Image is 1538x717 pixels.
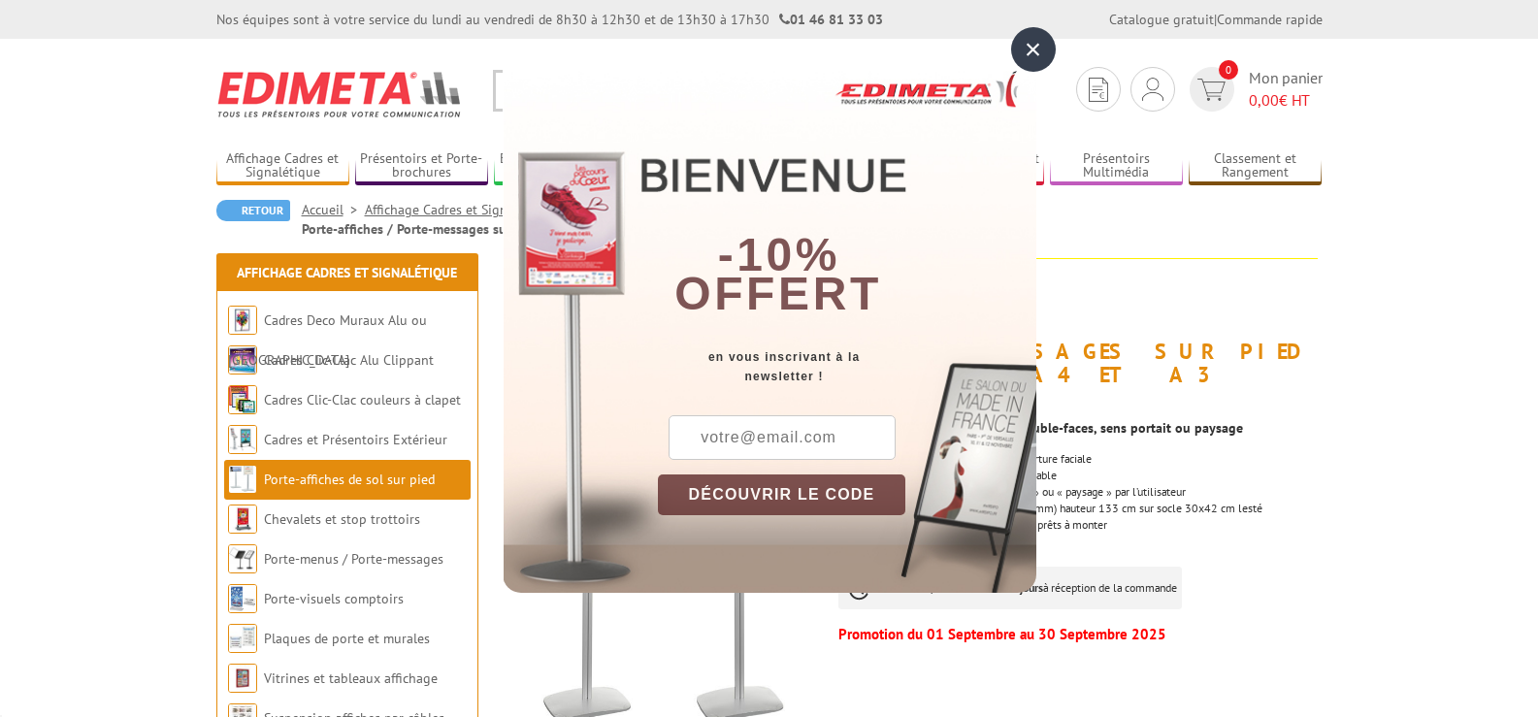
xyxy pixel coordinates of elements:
div: × [1011,27,1056,72]
input: votre@email.com [669,415,896,460]
div: en vous inscrivant à la newsletter ! [658,347,1036,386]
font: offert [674,268,882,319]
b: -10% [718,229,840,280]
button: DÉCOUVRIR LE CODE [658,474,906,515]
